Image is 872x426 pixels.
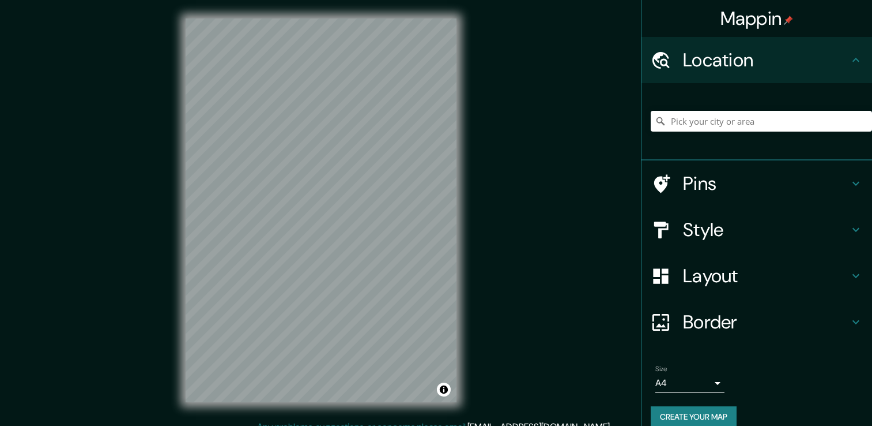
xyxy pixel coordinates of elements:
[641,37,872,83] div: Location
[683,48,849,72] h4: Location
[683,264,849,287] h4: Layout
[437,383,451,397] button: Toggle attribution
[651,111,872,132] input: Pick your city or area
[683,172,849,195] h4: Pins
[784,16,793,25] img: pin-icon.png
[641,253,872,299] div: Layout
[186,18,456,402] canvas: Map
[655,364,667,374] label: Size
[720,7,794,30] h4: Mappin
[641,160,872,207] div: Pins
[641,299,872,345] div: Border
[683,218,849,241] h4: Style
[683,311,849,334] h4: Border
[655,374,724,393] div: A4
[641,207,872,253] div: Style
